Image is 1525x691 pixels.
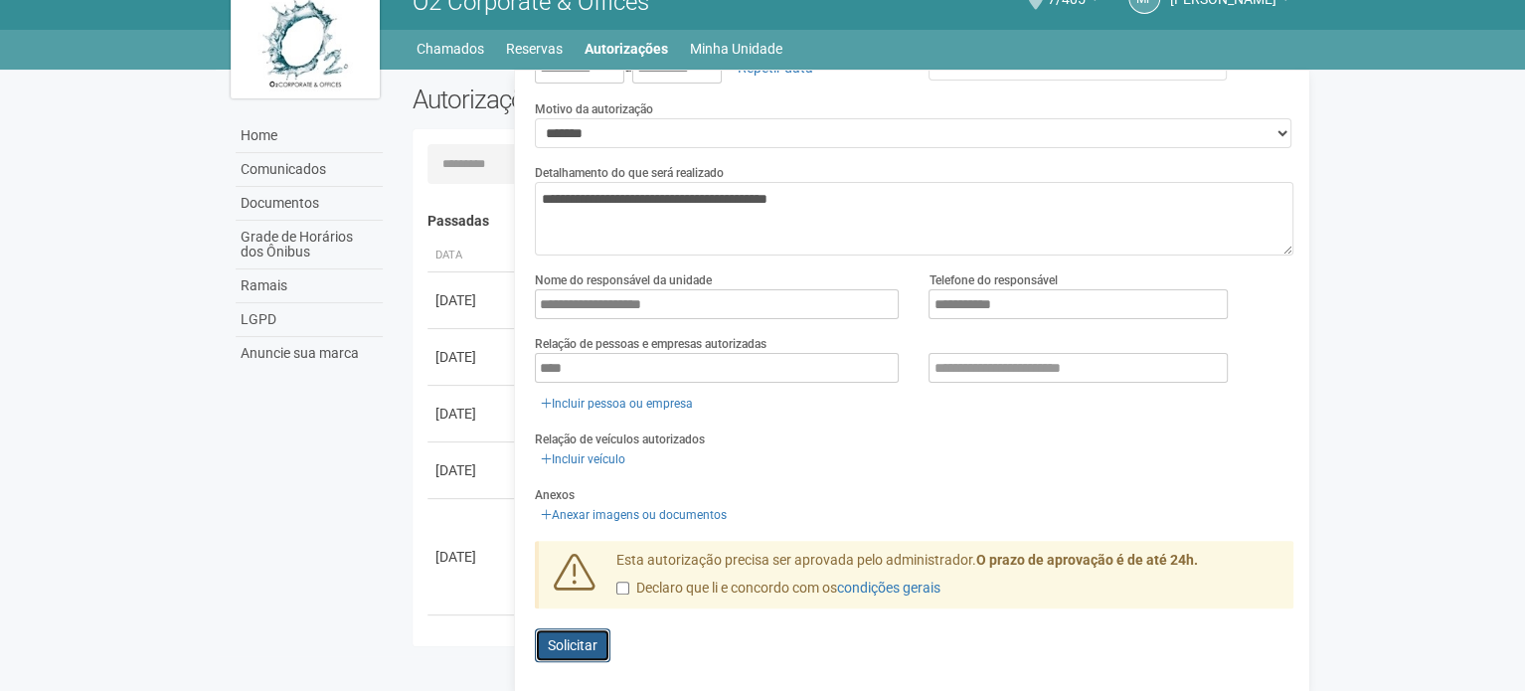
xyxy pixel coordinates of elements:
label: Telefone do responsável [929,271,1057,289]
a: Incluir pessoa ou empresa [535,393,699,415]
label: Declaro que li e concordo com os [616,579,940,599]
label: Relação de pessoas e empresas autorizadas [535,335,766,353]
th: Data [427,240,517,272]
a: condições gerais [837,580,940,596]
a: Comunicados [236,153,383,187]
h2: Autorizações [413,85,838,114]
div: [DATE] [435,404,509,424]
a: Minha Unidade [690,35,782,63]
div: [DATE] [435,460,509,480]
label: Nome do responsável da unidade [535,271,712,289]
strong: O prazo de aprovação é de até 24h. [976,552,1198,568]
a: Documentos [236,187,383,221]
div: [DATE] [435,347,509,367]
a: Grade de Horários dos Ônibus [236,221,383,269]
a: Chamados [417,35,484,63]
a: Autorizações [585,35,668,63]
span: Solicitar [548,637,597,653]
a: Incluir veículo [535,448,631,470]
a: Ramais [236,269,383,303]
a: Anuncie sua marca [236,337,383,370]
label: Detalhamento do que será realizado [535,164,724,182]
div: [DATE] [435,290,509,310]
a: Reservas [506,35,563,63]
a: Anexar imagens ou documentos [535,504,733,526]
a: Home [236,119,383,153]
div: Esta autorização precisa ser aprovada pelo administrador. [601,551,1293,608]
label: Relação de veículos autorizados [535,431,705,448]
h4: Passadas [427,214,1279,229]
label: Anexos [535,486,575,504]
label: Motivo da autorização [535,100,653,118]
button: Solicitar [535,628,610,662]
a: LGPD [236,303,383,337]
input: Declaro que li e concordo com oscondições gerais [616,582,629,595]
div: [DATE] [435,547,509,567]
